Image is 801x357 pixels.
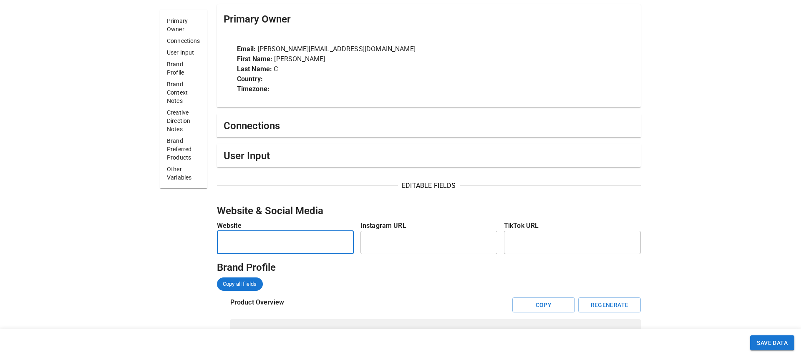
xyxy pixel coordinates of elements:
p: [PERSON_NAME][EMAIL_ADDRESS][DOMAIN_NAME] [237,44,621,54]
strong: Email: [237,45,256,53]
button: Copy [512,297,575,313]
p: Other Variables [167,165,200,182]
p: C [237,64,621,74]
p: Connections [167,37,200,45]
strong: Last Name: [237,65,272,73]
p: Brand Profile [167,60,200,77]
p: Primary Owner [167,17,200,33]
h5: Connections [224,119,280,132]
p: Brand Preferred Products [167,137,200,162]
h5: User Input [224,149,270,162]
p: Website [217,221,354,231]
div: Connections [217,114,641,137]
p: [PERSON_NAME] [237,54,621,64]
strong: First Name: [237,55,273,63]
div: User Input [217,144,641,167]
button: SAVE DATA [750,335,794,351]
button: Regenerate [578,297,641,313]
h5: Website & Social Media [217,204,641,217]
p: Instagram URL [360,221,497,231]
p: TikTok URL [504,221,641,231]
p: Product Overview [230,297,284,307]
span: EDITABLE FIELDS [398,181,460,191]
strong: Country: [237,75,263,83]
p: User Input [167,48,200,57]
p: Brand Context Notes [167,80,200,105]
div: Primary Owner [217,4,641,34]
h5: Brand Profile [217,261,641,274]
span: Copy all fields [218,280,262,288]
div: Copy all fields [217,277,263,291]
h5: Primary Owner [224,12,291,26]
strong: Timezone: [237,85,270,93]
p: Creative Direction Notes [167,108,200,133]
